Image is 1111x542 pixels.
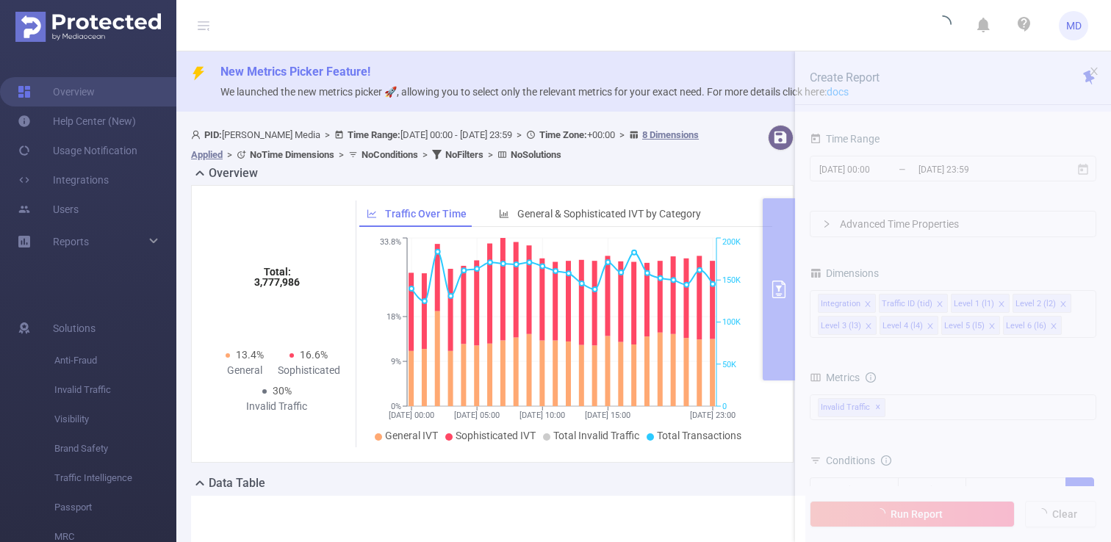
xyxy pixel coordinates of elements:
b: PID: [204,129,222,140]
b: Time Range: [348,129,400,140]
div: Sophisticated [277,363,342,378]
h2: Overview [209,165,258,182]
tspan: 0% [391,402,401,411]
span: Solutions [53,314,96,343]
div: General [212,363,277,378]
tspan: Total: [263,266,290,278]
span: > [483,149,497,160]
h2: Data Table [209,474,265,492]
div: Invalid Traffic [245,399,309,414]
tspan: [DATE] 05:00 [454,411,500,420]
tspan: [DATE] 15:00 [585,411,630,420]
span: > [615,129,629,140]
tspan: 9% [391,357,401,366]
tspan: 50K [722,360,736,369]
tspan: 33.8% [380,238,401,247]
tspan: 18% [386,312,401,322]
tspan: 150K [722,275,741,285]
i: icon: bar-chart [499,209,509,219]
b: No Filters [445,149,483,160]
span: 30% [273,385,292,397]
tspan: 100K [722,318,741,328]
a: Integrations [18,165,109,195]
tspan: [DATE] 10:00 [519,411,565,420]
span: Brand Safety [54,434,176,463]
i: icon: close [1089,66,1099,76]
tspan: [DATE] 00:00 [389,411,434,420]
span: Sophisticated IVT [456,430,536,441]
span: > [223,149,237,160]
span: Traffic Intelligence [54,463,176,493]
tspan: 3,777,986 [254,276,300,288]
a: Users [18,195,79,224]
tspan: 200K [722,238,741,247]
span: General IVT [385,430,438,441]
span: > [512,129,526,140]
button: icon: close [1089,63,1099,79]
span: MD [1066,11,1082,40]
span: Invalid Traffic [54,375,176,405]
span: Reports [53,236,89,247]
span: Traffic Over Time [385,208,467,220]
tspan: 0 [722,402,727,411]
a: Usage Notification [18,136,137,165]
i: icon: loading [934,15,952,36]
span: Visibility [54,405,176,434]
a: Reports [53,227,89,256]
span: Total Transactions [657,430,741,441]
img: Protected Media [15,12,161,42]
a: docs [827,86,849,98]
a: Overview [18,77,95,106]
span: [PERSON_NAME] Media [DATE] 00:00 - [DATE] 23:59 +00:00 [191,129,699,160]
a: Help Center (New) [18,106,136,136]
span: Passport [54,493,176,522]
b: Time Zone: [539,129,587,140]
span: Total Invalid Traffic [553,430,639,441]
b: No Conditions [362,149,418,160]
span: 13.4% [236,349,264,361]
i: icon: line-chart [367,209,377,219]
span: > [334,149,348,160]
b: No Solutions [511,149,561,160]
b: No Time Dimensions [250,149,334,160]
tspan: [DATE] 23:00 [690,411,736,420]
span: > [320,129,334,140]
i: icon: thunderbolt [191,66,206,81]
span: 16.6% [300,349,328,361]
span: Anti-Fraud [54,346,176,375]
i: icon: user [191,130,204,140]
span: New Metrics Picker Feature! [220,65,370,79]
span: We launched the new metrics picker 🚀, allowing you to select only the relevant metrics for your e... [220,86,849,98]
span: General & Sophisticated IVT by Category [517,208,701,220]
span: > [418,149,432,160]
